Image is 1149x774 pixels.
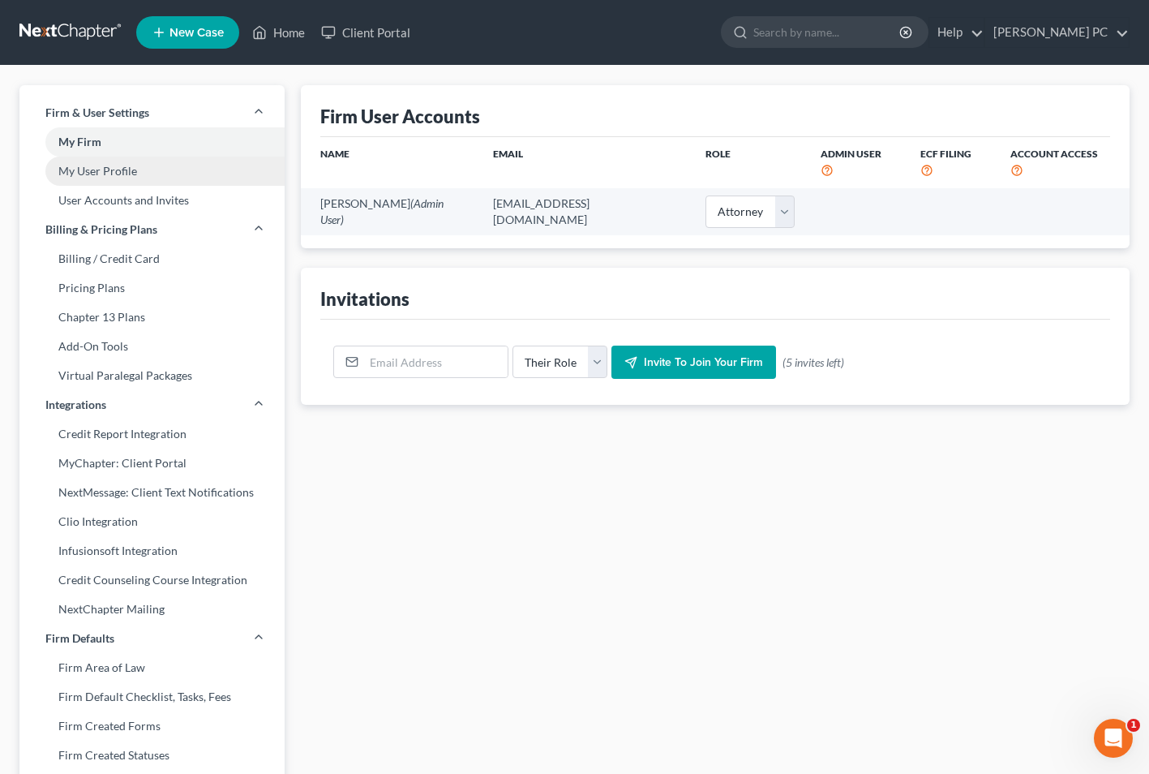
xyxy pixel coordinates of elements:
[19,332,285,361] a: Add-On Tools
[19,682,285,712] a: Firm Default Checklist, Tasks, Fees
[1010,148,1098,160] span: Account Access
[19,624,285,653] a: Firm Defaults
[753,17,902,47] input: Search by name...
[19,595,285,624] a: NextChapter Mailing
[19,157,285,186] a: My User Profile
[19,361,285,390] a: Virtual Paralegal Packages
[45,105,149,121] span: Firm & User Settings
[929,18,984,47] a: Help
[19,127,285,157] a: My Firm
[1127,719,1140,732] span: 1
[19,98,285,127] a: Firm & User Settings
[821,148,881,160] span: Admin User
[320,287,409,311] div: Invitations
[19,303,285,332] a: Chapter 13 Plans
[19,712,285,741] a: Firm Created Forms
[19,565,285,595] a: Credit Counseling Course Integration
[19,536,285,565] a: Infusionsoft Integration
[301,137,480,188] th: Name
[644,355,763,369] span: Invite to join your firm
[1094,719,1133,758] iframe: Intercom live chat
[45,630,114,647] span: Firm Defaults
[19,244,285,273] a: Billing / Credit Card
[19,186,285,215] a: User Accounts and Invites
[313,18,418,47] a: Client Portal
[19,653,285,682] a: Firm Area of Law
[45,221,157,238] span: Billing & Pricing Plans
[320,196,444,226] span: (Admin User)
[19,449,285,478] a: MyChapter: Client Portal
[19,419,285,449] a: Credit Report Integration
[611,346,776,380] button: Invite to join your firm
[480,188,692,234] td: [EMAIL_ADDRESS][DOMAIN_NAME]
[19,390,285,419] a: Integrations
[364,346,508,377] input: Email Address
[169,27,224,39] span: New Case
[920,148,971,160] span: ECF Filing
[985,18,1129,47] a: [PERSON_NAME] PC
[19,507,285,536] a: Clio Integration
[782,355,844,371] span: (5 invites left)
[244,18,313,47] a: Home
[301,188,480,234] td: [PERSON_NAME]
[19,215,285,244] a: Billing & Pricing Plans
[19,273,285,303] a: Pricing Plans
[19,741,285,770] a: Firm Created Statuses
[480,137,692,188] th: Email
[45,397,106,413] span: Integrations
[692,137,808,188] th: Role
[320,105,480,128] div: Firm User Accounts
[19,478,285,507] a: NextMessage: Client Text Notifications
